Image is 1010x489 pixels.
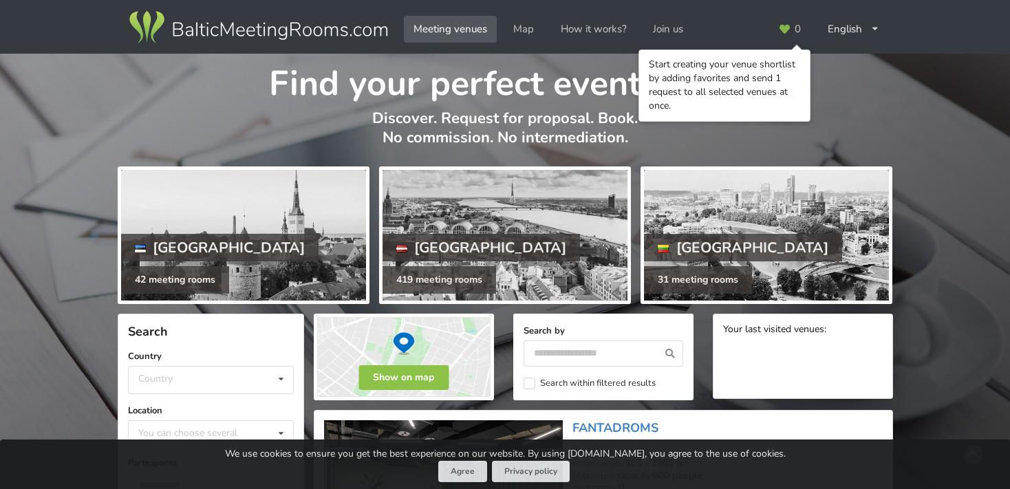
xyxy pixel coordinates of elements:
[121,266,229,294] div: 42 meeting rooms
[128,349,294,363] label: Country
[127,8,390,47] img: Baltic Meeting Rooms
[524,324,683,338] label: Search by
[379,166,631,304] a: [GEOGRAPHIC_DATA] 419 meeting rooms
[135,425,268,441] div: You can choose several
[551,16,636,43] a: How it works?
[644,234,842,261] div: [GEOGRAPHIC_DATA]
[644,266,752,294] div: 31 meeting rooms
[121,234,319,261] div: [GEOGRAPHIC_DATA]
[723,324,883,337] div: Your last visited venues:
[438,461,487,482] button: Agree
[643,16,693,43] a: Join us
[795,24,801,34] span: 0
[818,16,890,43] div: English
[118,54,893,106] h1: Find your perfect event space
[572,420,658,436] a: FANTADROMS
[128,323,168,340] span: Search
[641,166,892,304] a: [GEOGRAPHIC_DATA] 31 meeting rooms
[314,314,494,400] img: Show on map
[404,16,497,43] a: Meeting venues
[504,16,544,43] a: Map
[118,109,893,162] p: Discover. Request for proposal. Book. No commission. No intermediation.
[383,234,581,261] div: [GEOGRAPHIC_DATA]
[138,373,173,384] div: Country
[118,166,369,304] a: [GEOGRAPHIC_DATA] 42 meeting rooms
[128,404,294,417] label: Location
[492,461,570,482] a: Privacy policy
[383,266,496,294] div: 419 meeting rooms
[524,378,656,389] label: Search within filtered results
[358,365,449,390] button: Show on map
[649,58,800,113] div: Start creating your venue shortlist by adding favorites and send 1 request to all selected venues...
